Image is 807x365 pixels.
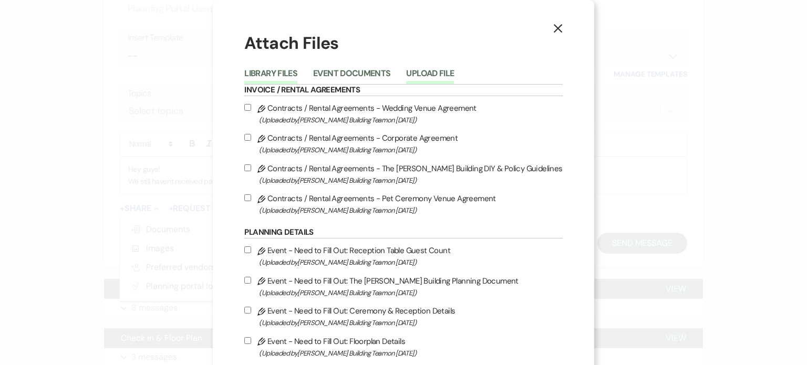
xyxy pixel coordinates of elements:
button: Upload File [406,69,454,84]
button: Library Files [244,69,297,84]
label: Event - Need to Fill Out: Reception Table Guest Count [244,244,562,268]
span: (Uploaded by [PERSON_NAME] Building Team on [DATE] ) [259,256,562,268]
input: Event - Need to Fill Out: Reception Table Guest Count(Uploaded by[PERSON_NAME] Building Teamon [D... [244,246,251,253]
label: Contracts / Rental Agreements - The [PERSON_NAME] Building DIY & Policy Guidelines [244,162,562,186]
input: Event - Need to Fill Out: The [PERSON_NAME] Building Planning Document(Uploaded by[PERSON_NAME] B... [244,277,251,284]
input: Event - Need to Fill Out: Ceremony & Reception Details(Uploaded by[PERSON_NAME] Building Teamon [... [244,307,251,314]
input: Contracts / Rental Agreements - Pet Ceremony Venue Agreement(Uploaded by[PERSON_NAME] Building Te... [244,194,251,201]
input: Event - Need to Fill Out: Floorplan Details(Uploaded by[PERSON_NAME] Building Teamon [DATE]) [244,337,251,344]
input: Contracts / Rental Agreements - Corporate Agreement(Uploaded by[PERSON_NAME] Building Teamon [DATE]) [244,134,251,141]
input: Contracts / Rental Agreements - Wedding Venue Agreement(Uploaded by[PERSON_NAME] Building Teamon ... [244,104,251,111]
span: (Uploaded by [PERSON_NAME] Building Team on [DATE] ) [259,204,562,216]
span: (Uploaded by [PERSON_NAME] Building Team on [DATE] ) [259,347,562,359]
h6: Planning Details [244,227,562,238]
span: (Uploaded by [PERSON_NAME] Building Team on [DATE] ) [259,174,562,186]
button: Event Documents [313,69,390,84]
label: Event - Need to Fill Out: Ceremony & Reception Details [244,304,562,329]
span: (Uploaded by [PERSON_NAME] Building Team on [DATE] ) [259,144,562,156]
h1: Attach Files [244,32,562,55]
label: Contracts / Rental Agreements - Wedding Venue Agreement [244,101,562,126]
input: Contracts / Rental Agreements - The [PERSON_NAME] Building DIY & Policy Guidelines(Uploaded by[PE... [244,164,251,171]
label: Event - Need to Fill Out: The [PERSON_NAME] Building Planning Document [244,274,562,299]
label: Contracts / Rental Agreements - Pet Ceremony Venue Agreement [244,192,562,216]
span: (Uploaded by [PERSON_NAME] Building Team on [DATE] ) [259,114,562,126]
span: (Uploaded by [PERSON_NAME] Building Team on [DATE] ) [259,287,562,299]
h6: Invoice / Rental Agreements [244,85,562,96]
span: (Uploaded by [PERSON_NAME] Building Team on [DATE] ) [259,317,562,329]
label: Event - Need to Fill Out: Floorplan Details [244,335,562,359]
label: Contracts / Rental Agreements - Corporate Agreement [244,131,562,156]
